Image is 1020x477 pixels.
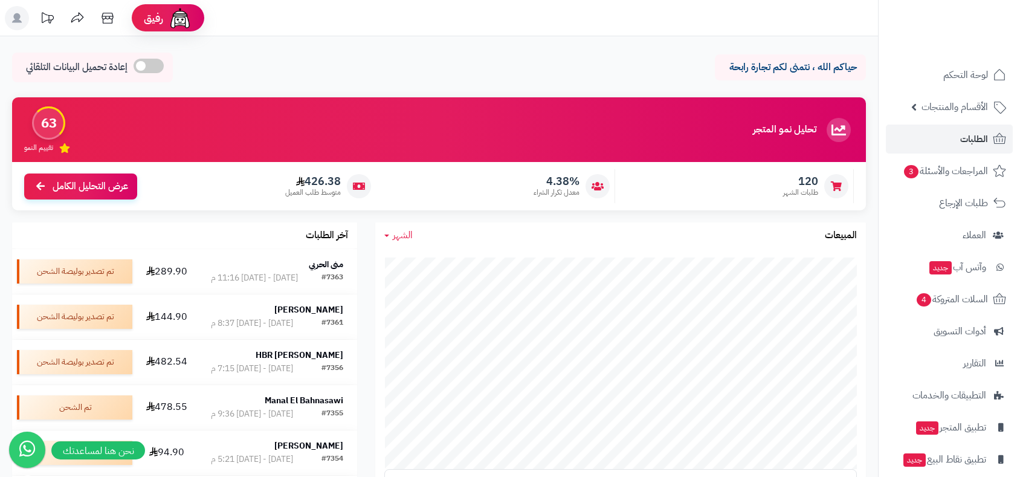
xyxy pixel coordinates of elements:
strong: منى الحربي [309,258,343,271]
div: تم تصدير بوليصة الشحن [17,259,132,284]
span: 120 [783,175,818,188]
a: التطبيقات والخدمات [886,381,1013,410]
span: طلبات الإرجاع [939,195,988,212]
span: تقييم النمو [24,143,53,153]
strong: [PERSON_NAME] [274,303,343,316]
span: متوسط طلب العميل [285,187,341,198]
a: طلبات الإرجاع [886,189,1013,218]
div: تم الشحن [17,441,132,465]
span: المراجعات والأسئلة [903,163,988,180]
span: أدوات التسويق [934,323,986,340]
strong: Manal El Bahnasawi [265,394,343,407]
div: [DATE] - [DATE] 5:21 م [211,453,293,466]
h3: آخر الطلبات [306,230,348,241]
span: التطبيقات والخدمات [912,387,986,404]
h3: تحليل نمو المتجر [753,125,816,135]
div: #7355 [321,408,343,420]
a: التقارير [886,349,1013,378]
span: جديد [916,421,938,435]
span: 426.38 [285,175,341,188]
a: الشهر [384,229,413,242]
a: تطبيق نقاط البيعجديد [886,445,1013,474]
span: 4.38% [534,175,579,188]
span: الطلبات [960,131,988,148]
td: 144.90 [137,294,197,339]
img: logo-2.png [938,27,1009,53]
a: وآتس آبجديد [886,253,1013,282]
span: 3 [904,165,919,179]
td: 478.55 [137,385,197,430]
div: #7363 [321,272,343,284]
div: [DATE] - [DATE] 9:36 م [211,408,293,420]
span: تطبيق نقاط البيع [902,451,986,468]
span: جديد [929,261,952,274]
a: تحديثات المنصة [32,6,62,33]
td: 94.90 [137,430,197,475]
span: تطبيق المتجر [915,419,986,436]
a: الطلبات [886,125,1013,154]
span: معدل تكرار الشراء [534,187,579,198]
span: طلبات الشهر [783,187,818,198]
p: حياكم الله ، نتمنى لكم تجارة رابحة [724,60,857,74]
span: التقارير [963,355,986,372]
span: الأقسام والمنتجات [922,99,988,115]
a: عرض التحليل الكامل [24,174,137,200]
a: لوحة التحكم [886,60,1013,89]
h3: المبيعات [825,230,857,241]
a: العملاء [886,221,1013,250]
span: 4 [917,293,932,307]
a: تطبيق المتجرجديد [886,413,1013,442]
img: ai-face.png [168,6,192,30]
a: المراجعات والأسئلة3 [886,157,1013,186]
span: إعادة تحميل البيانات التلقائي [26,60,127,74]
span: وآتس آب [928,259,986,276]
div: تم الشحن [17,395,132,420]
div: [DATE] - [DATE] 7:15 م [211,363,293,375]
div: تم تصدير بوليصة الشحن [17,350,132,374]
div: [DATE] - [DATE] 8:37 م [211,317,293,329]
div: #7356 [321,363,343,375]
span: الشهر [393,228,413,242]
span: جديد [903,453,926,467]
div: #7354 [321,453,343,466]
a: أدوات التسويق [886,317,1013,346]
td: 482.54 [137,340,197,385]
span: عرض التحليل الكامل [53,180,128,193]
div: [DATE] - [DATE] 11:16 م [211,272,298,284]
span: رفيق [144,11,163,25]
span: العملاء [963,227,986,244]
td: 289.90 [137,249,197,294]
div: تم تصدير بوليصة الشحن [17,305,132,329]
strong: [PERSON_NAME] [274,440,343,452]
span: لوحة التحكم [943,67,988,83]
strong: HBR [PERSON_NAME] [256,349,343,362]
a: السلات المتروكة4 [886,285,1013,314]
span: السلات المتروكة [915,291,988,308]
div: #7361 [321,317,343,329]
